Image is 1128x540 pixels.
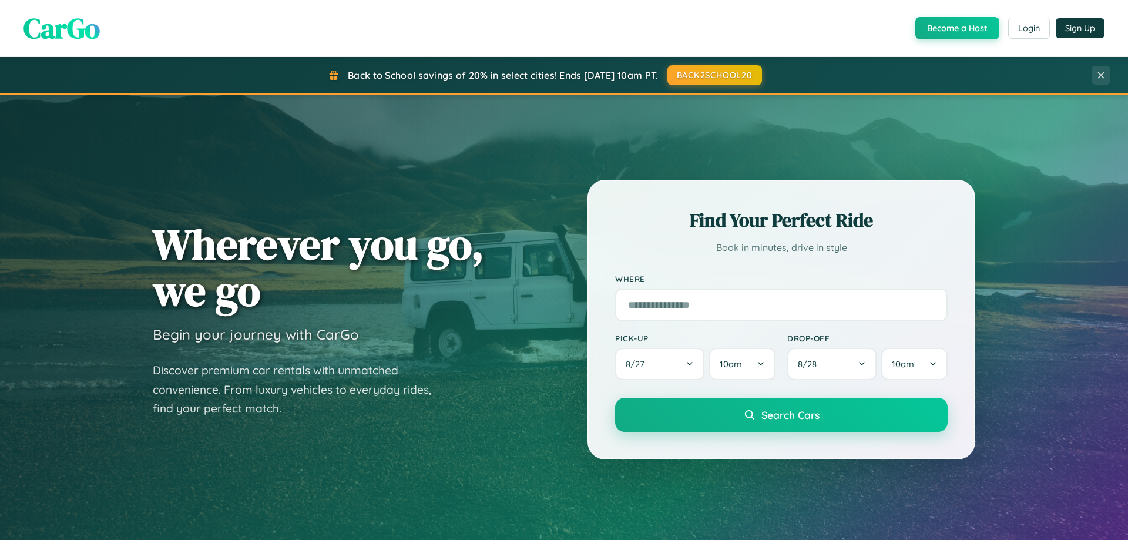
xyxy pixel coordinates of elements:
h2: Find Your Perfect Ride [615,207,948,233]
button: Login [1008,18,1050,39]
span: Back to School savings of 20% in select cities! Ends [DATE] 10am PT. [348,69,658,81]
button: Sign Up [1056,18,1104,38]
button: 8/28 [787,348,877,380]
button: 10am [881,348,948,380]
span: CarGo [23,9,100,48]
button: Search Cars [615,398,948,432]
h3: Begin your journey with CarGo [153,326,359,343]
h1: Wherever you go, we go [153,221,484,314]
button: 10am [709,348,775,380]
button: 8/27 [615,348,704,380]
span: 8 / 27 [626,358,650,370]
p: Book in minutes, drive in style [615,239,948,256]
span: Search Cars [761,408,820,421]
span: 10am [720,358,742,370]
button: Become a Host [915,17,999,39]
p: Discover premium car rentals with unmatched convenience. From luxury vehicles to everyday rides, ... [153,361,446,418]
label: Pick-up [615,333,775,343]
span: 10am [892,358,914,370]
button: BACK2SCHOOL20 [667,65,762,85]
label: Where [615,274,948,284]
span: 8 / 28 [798,358,822,370]
label: Drop-off [787,333,948,343]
